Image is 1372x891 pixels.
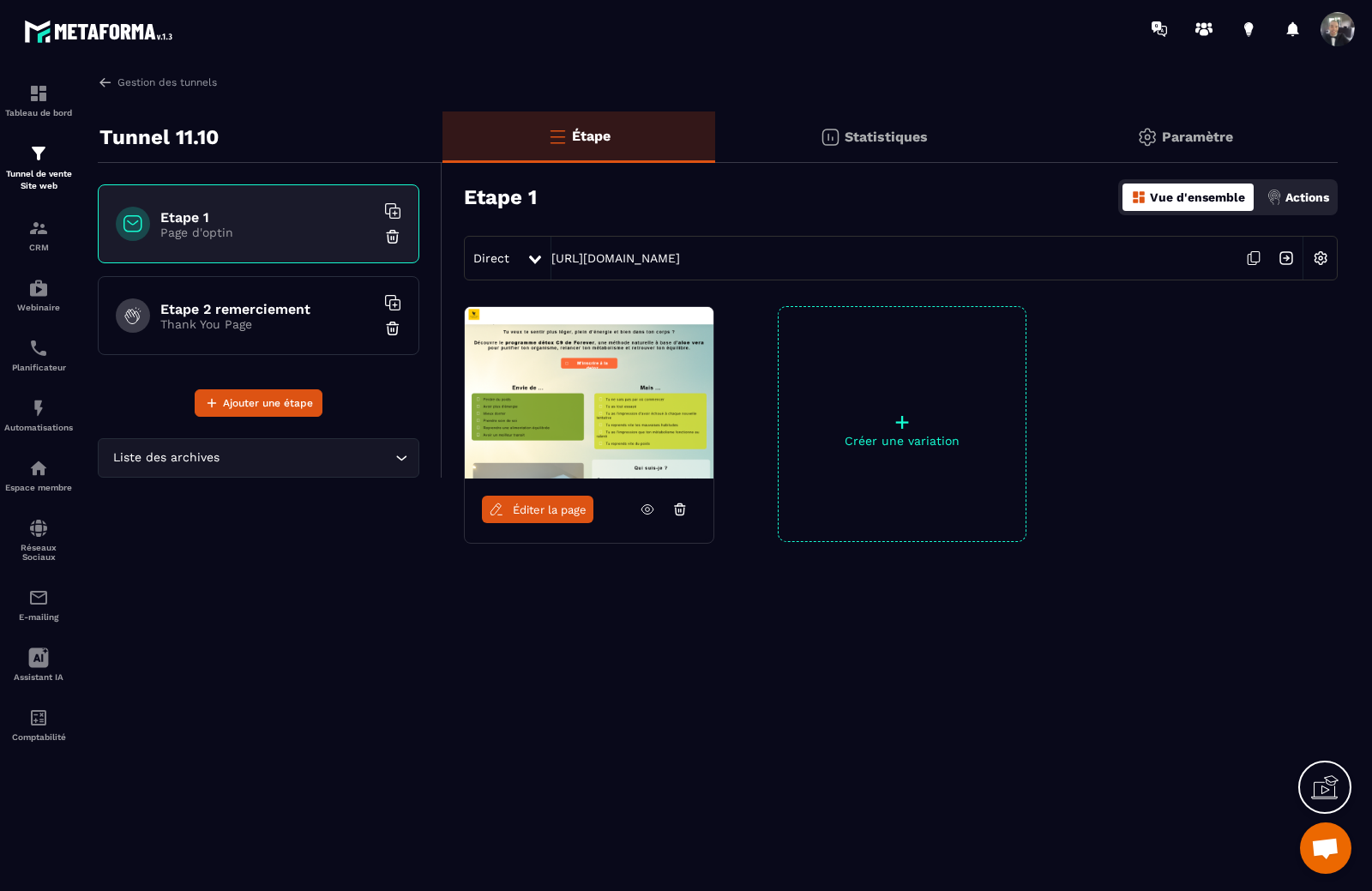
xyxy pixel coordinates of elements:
img: formation [28,218,49,238]
h3: Etape 1 [464,185,537,209]
button: Ajouter une étape [195,389,322,417]
img: email [28,587,49,608]
a: formationformationTunnel de vente Site web [4,130,73,205]
a: automationsautomationsAutomatisations [4,385,73,445]
img: arrow [98,75,113,90]
p: Comptabilité [4,732,73,742]
span: Liste des archives [109,449,223,467]
img: dashboard-orange.40269519.svg [1131,190,1146,205]
p: Webinaire [4,303,73,312]
p: Actions [1285,190,1329,204]
a: automationsautomationsEspace membre [4,445,73,505]
img: arrow-next.bcc2205e.svg [1270,242,1303,274]
img: accountant [28,707,49,728]
p: Tunnel 11.10 [99,120,219,154]
img: formation [28,83,49,104]
a: social-networksocial-networkRéseaux Sociaux [4,505,73,575]
img: trash [384,228,401,245]
p: Page d'optin [160,226,375,239]
img: automations [28,278,49,298]
img: image [465,307,713,479]
a: automationsautomationsWebinaire [4,265,73,325]
span: Direct [473,251,509,265]
p: Statistiques [845,129,928,145]
img: social-network [28,518,49,539]
div: Ouvrir le chat [1300,822,1351,874]
a: Éditer la page [482,496,593,523]
p: + [779,410,1026,434]
a: Gestion des tunnels [98,75,217,90]
p: CRM [4,243,73,252]
a: accountantaccountantComptabilité [4,695,73,755]
p: Étape [572,128,611,144]
img: formation [28,143,49,164]
img: bars-o.4a397970.svg [547,126,568,147]
a: formationformationCRM [4,205,73,265]
img: setting-w.858f3a88.svg [1304,242,1337,274]
a: emailemailE-mailing [4,575,73,635]
h6: Etape 1 [160,209,375,226]
a: formationformationTableau de bord [4,70,73,130]
a: Assistant IA [4,635,73,695]
img: logo [24,15,178,47]
span: Éditer la page [513,503,587,516]
img: setting-gr.5f69749f.svg [1137,127,1158,147]
p: Paramètre [1162,129,1233,145]
h6: Etape 2 remerciement [160,301,375,317]
span: Ajouter une étape [223,394,313,412]
p: Tunnel de vente Site web [4,168,73,192]
p: Réseaux Sociaux [4,543,73,562]
a: [URL][DOMAIN_NAME] [551,251,680,265]
p: Espace membre [4,483,73,492]
p: Tableau de bord [4,108,73,117]
img: automations [28,398,49,418]
p: Vue d'ensemble [1150,190,1245,204]
img: stats.20deebd0.svg [820,127,840,147]
img: actions.d6e523a2.png [1267,190,1282,205]
p: Créer une variation [779,434,1026,448]
p: Assistant IA [4,672,73,682]
p: Automatisations [4,423,73,432]
p: Planificateur [4,363,73,372]
p: Thank You Page [160,317,375,331]
p: E-mailing [4,612,73,622]
a: schedulerschedulerPlanificateur [4,325,73,385]
input: Search for option [223,449,391,467]
img: scheduler [28,338,49,358]
div: Search for option [98,438,419,478]
img: trash [384,320,401,337]
img: automations [28,458,49,479]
